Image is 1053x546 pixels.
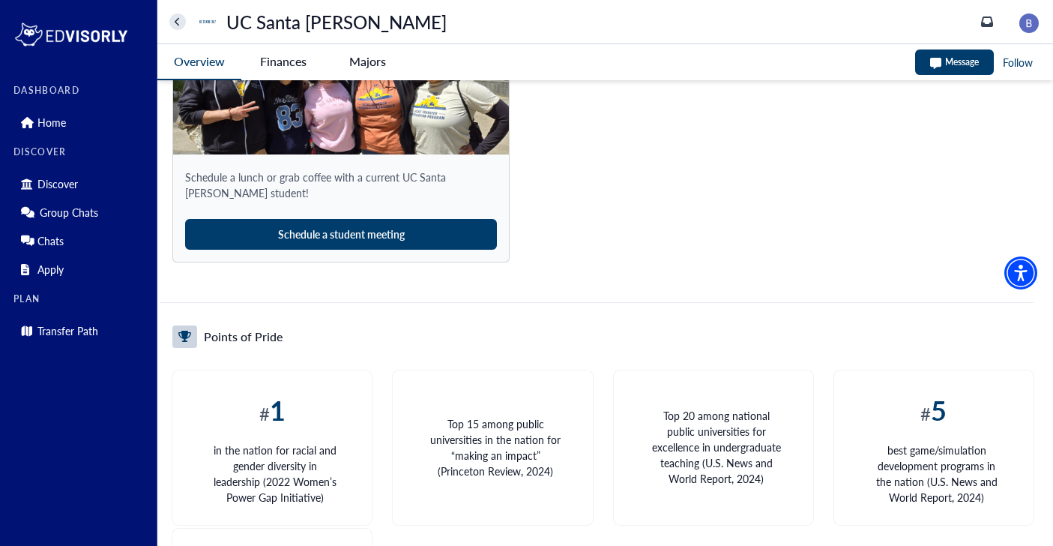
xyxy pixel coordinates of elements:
[37,263,64,276] p: Apply
[37,178,78,190] p: Discover
[651,408,782,487] p: Top 20 among national public universities for excellence in undergraduate teaching (U.S. News and...
[259,390,286,430] p: #
[157,44,241,80] button: Overview
[13,19,129,49] img: logo
[13,200,148,224] div: Group Chats
[196,10,220,34] img: universityName
[241,44,325,79] button: Finances
[1019,13,1039,33] img: image
[270,391,286,429] span: 1
[13,319,148,343] div: Transfer Path
[430,416,561,479] p: Top 15 among public universities in the nation for “making an impact” (Princeton Review, 2024)
[13,257,148,281] div: Apply
[1004,256,1037,289] div: Accessibility Menu
[210,442,341,505] p: in the nation for racial and gender diversity in leadership (2022 Women’s Power Gap Initiative)
[204,328,283,345] h5: Points of Pride
[13,294,148,304] label: PLAN
[37,116,66,129] p: Home
[13,172,148,196] div: Discover
[325,44,409,79] button: Majors
[185,169,497,201] span: Schedule a lunch or grab coffee with a current UC Santa [PERSON_NAME] student!
[226,13,447,30] p: UC Santa [PERSON_NAME]
[13,229,148,253] div: Chats
[173,19,509,154] img: Schedule a lunch or grab coffee with a current UC Santa Cruz student!
[37,325,98,337] p: Transfer Path
[169,13,186,30] button: home
[13,85,148,96] label: DASHBOARD
[13,110,148,134] div: Home
[871,442,1002,505] p: best game/simulation development programs in the nation (U.S. News and World Report, 2024)
[37,235,64,247] p: Chats
[981,16,993,28] a: inbox
[185,219,497,250] button: Schedule a student meeting
[920,390,947,430] p: #
[1001,53,1034,72] button: Follow
[915,49,994,75] button: Message
[931,391,947,429] span: 5
[13,147,148,157] label: DISCOVER
[40,206,98,219] p: Group Chats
